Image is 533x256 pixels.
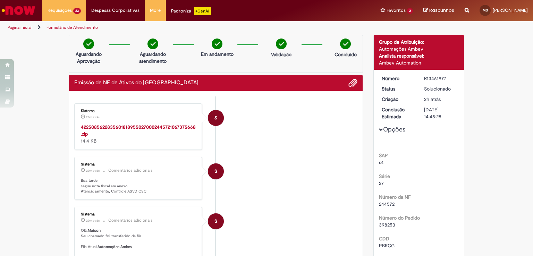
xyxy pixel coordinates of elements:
img: check-circle-green.png [147,39,158,49]
div: [DATE] 14:45:28 [424,106,456,120]
div: 29/08/2025 11:45:23 [424,96,456,103]
p: +GenAi [194,7,211,15]
small: Comentários adicionais [108,168,153,173]
time: 29/08/2025 13:05:27 [86,115,100,119]
div: Solucionado [424,85,456,92]
time: 29/08/2025 13:05:27 [86,169,100,173]
span: 398253 [379,222,395,228]
div: System [208,213,224,229]
span: Requisições [48,7,72,14]
b: Série [379,173,390,179]
time: 29/08/2025 11:45:23 [424,96,441,102]
span: [PERSON_NAME] [493,7,528,13]
span: S [214,163,217,180]
dt: Número [377,75,419,82]
dt: Criação [377,96,419,103]
span: More [150,7,161,14]
span: MS [483,8,488,12]
dt: Status [377,85,419,92]
div: Ambev Automation [379,59,459,66]
a: 42250856228356018189550270002445721067375668.zip [81,124,196,137]
span: S [214,110,217,126]
p: Concluído [335,51,357,58]
span: 244572 [379,201,395,207]
div: Automações Ambev [379,45,459,52]
ul: Trilhas de página [5,21,350,34]
img: check-circle-green.png [340,39,351,49]
span: 2h atrás [424,96,441,102]
span: 20m atrás [86,115,100,119]
a: Formulário de Atendimento [46,25,98,30]
span: 20m atrás [86,169,100,173]
span: PBRCG [379,242,395,249]
b: Número da NF [379,194,411,200]
b: CDD [379,236,389,242]
p: Aguardando Aprovação [72,51,105,65]
div: Sistema [81,109,196,113]
p: Em andamento [201,51,234,58]
span: s4 [379,159,384,165]
div: R13461977 [424,75,456,82]
small: Comentários adicionais [108,217,153,223]
p: Aguardando atendimento [136,51,170,65]
dt: Conclusão Estimada [377,106,419,120]
span: Despesas Corporativas [91,7,139,14]
p: Boa tarde, segue nota fiscal em anexo. Atenciosamente, Controle ASVD CSC [81,178,196,194]
a: Página inicial [8,25,32,30]
span: Favoritos [387,7,406,14]
span: 27 [379,180,384,186]
img: check-circle-green.png [83,39,94,49]
time: 29/08/2025 13:05:25 [86,219,100,223]
h2: Emissão de NF de Ativos do ASVD Histórico de tíquete [74,80,198,86]
div: Grupo de Atribuição: [379,39,459,45]
img: check-circle-green.png [212,39,222,49]
b: Número do Pedido [379,215,420,221]
img: ServiceNow [1,3,36,17]
span: 23 [73,8,81,14]
b: SAP [379,152,388,159]
b: Automações Ambev [98,244,132,249]
div: Analista responsável: [379,52,459,59]
button: Adicionar anexos [348,78,357,87]
div: Padroniza [171,7,211,15]
div: 14.4 KB [81,123,196,144]
span: 2 [407,8,413,14]
div: System [208,163,224,179]
span: S [214,213,217,230]
a: Rascunhos [423,7,454,14]
span: 20m atrás [86,219,100,223]
img: check-circle-green.png [276,39,287,49]
b: Maicon [88,228,101,233]
span: Rascunhos [429,7,454,14]
div: Sistema [208,110,224,126]
div: Sistema [81,162,196,167]
p: Validação [271,51,291,58]
div: Sistema [81,212,196,216]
